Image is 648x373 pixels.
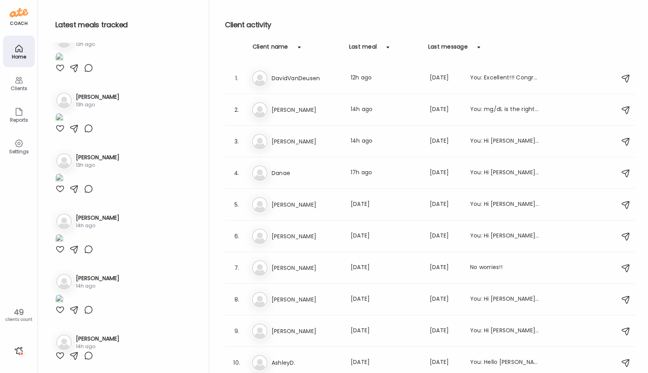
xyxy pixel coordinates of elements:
div: 13h ago [76,101,119,108]
h3: [PERSON_NAME] [272,200,341,209]
img: images%2FrBT6TZ4uYIhPTjNLOzfJnOCrYM52%2Fl4amsBDaggT0CSv2m9O4%2FUl7ASobyRjzvUkNdHGVm_1080 [55,294,63,305]
div: [DATE] [430,326,461,336]
div: 49 [3,307,35,317]
div: 14h ago [76,343,119,350]
div: coach [10,20,28,27]
h3: [PERSON_NAME] [272,263,341,273]
div: [DATE] [430,295,461,304]
img: bg-avatar-default.svg [252,165,268,181]
div: 13h ago [76,162,119,169]
h3: [PERSON_NAME] [272,295,341,304]
h3: [PERSON_NAME] [76,93,119,101]
div: [DATE] [351,263,420,273]
img: ate [9,6,28,19]
div: You: Hi [PERSON_NAME], I looked up the Elysium vitamins. Matter, which is the brain aging one, ha... [470,137,540,146]
div: 3. [232,137,242,146]
img: bg-avatar-default.svg [252,70,268,86]
img: bg-avatar-default.svg [252,260,268,276]
div: Home [5,54,33,59]
img: images%2F9cuNsxhpLETuN8LJaPnivTD7eGm1%2FYoD90JwIzBGbIbRSx6Bs%2Fbdk7XD5nUwfJikWnqTVn_1080 [55,234,63,245]
h3: [PERSON_NAME] [76,274,119,283]
div: [DATE] [430,105,461,115]
div: Last meal [349,43,377,55]
div: 14h ago [351,105,420,115]
div: Client name [253,43,288,55]
div: You: Hi [PERSON_NAME]! Just reaching out to touch base. If you would like to meet on Zoom, just g... [470,326,540,336]
div: Last message [428,43,468,55]
div: 8. [232,295,242,304]
h2: Client activity [225,19,635,31]
div: [DATE] [430,73,461,83]
div: You: Hi [PERSON_NAME]! Just sending you a quick message to let you know that your data from the n... [470,168,540,178]
h3: [PERSON_NAME] [272,326,341,336]
div: [DATE] [430,200,461,209]
h3: DavidVanDeusen [272,73,341,83]
img: images%2FPwXOUG2Ou3S5GU6VFDz5V1EyW272%2FcSCsT77dd5AxzfEvTs15%2FGfjQlKCcLhNicGbgzTlk_1080 [55,113,63,124]
div: 17h ago [351,168,420,178]
div: [DATE] [351,358,420,367]
img: bg-avatar-default.svg [56,213,72,229]
img: bg-avatar-default.svg [252,323,268,339]
div: [DATE] [430,137,461,146]
div: 7. [232,263,242,273]
div: 6. [232,232,242,241]
div: You: Excellent!!! Congrats! [470,73,540,83]
div: You: Hi [PERSON_NAME]! Just sending a friendly reminder to take photos of your meals, thank you! [470,200,540,209]
div: 10. [232,358,242,367]
div: You: Hello [PERSON_NAME], Just a reminder to send us pictures of your meals so we can give you fe... [470,358,540,367]
div: You: Hi [PERSON_NAME], are you currently having one meal per day or is there a second meal? [470,232,540,241]
img: bg-avatar-default.svg [252,292,268,307]
div: [DATE] [351,200,420,209]
h3: AshleyD. [272,358,341,367]
div: 2. [232,105,242,115]
div: 9. [232,326,242,336]
div: [DATE] [430,232,461,241]
img: images%2F8nz9FdpLrdOzB95xcg8IYStiysy1%2Fx0lna5lgOeDPehbDiIvL%2FQyWNEWUGjzIJLtAmGpg5_1080 [55,173,63,184]
img: bg-avatar-default.svg [252,102,268,118]
h3: [PERSON_NAME] [76,335,119,343]
div: Clients [5,86,33,91]
h3: Danae [272,168,341,178]
img: bg-avatar-default.svg [252,197,268,213]
div: 4. [232,168,242,178]
div: 12h ago [351,73,420,83]
h2: Latest meals tracked [55,19,196,31]
img: bg-avatar-default.svg [56,92,72,108]
div: Settings [5,149,33,154]
div: [DATE] [430,358,461,367]
div: 14h ago [351,137,420,146]
div: [DATE] [430,263,461,273]
img: images%2FEQF0lNx2D9MvxETZ27iei7D27TD3%2FidV6znyEBICqjr7oxqi9%2FLs6SjUamhCNms51W1RKo_1080 [55,53,63,63]
h3: [PERSON_NAME] [272,137,341,146]
div: Reports [5,117,33,122]
div: [DATE] [351,295,420,304]
img: bg-avatar-default.svg [56,334,72,350]
h3: [PERSON_NAME] [76,214,119,222]
img: bg-avatar-default.svg [56,153,72,169]
div: [DATE] [351,326,420,336]
img: bg-avatar-default.svg [252,134,268,149]
h3: [PERSON_NAME] [76,153,119,162]
div: clients count [3,317,35,322]
div: 5. [232,200,242,209]
div: [DATE] [430,168,461,178]
div: 12h ago [76,41,119,48]
img: bg-avatar-default.svg [252,228,268,244]
div: 14h ago [76,222,119,229]
div: You: Hi [PERSON_NAME], no it is not comparable. This bar is higher in protein and carbohydrates, ... [470,295,540,304]
img: bg-avatar-default.svg [56,274,72,290]
h3: [PERSON_NAME] [272,232,341,241]
div: You: mg/dL is the right choice, I am not sure why it is giving me different numbers [470,105,540,115]
img: bg-avatar-default.svg [252,355,268,371]
h3: [PERSON_NAME] [272,105,341,115]
div: 1. [232,73,242,83]
div: 14h ago [76,283,119,290]
div: No worries!! [470,263,540,273]
div: [DATE] [351,232,420,241]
